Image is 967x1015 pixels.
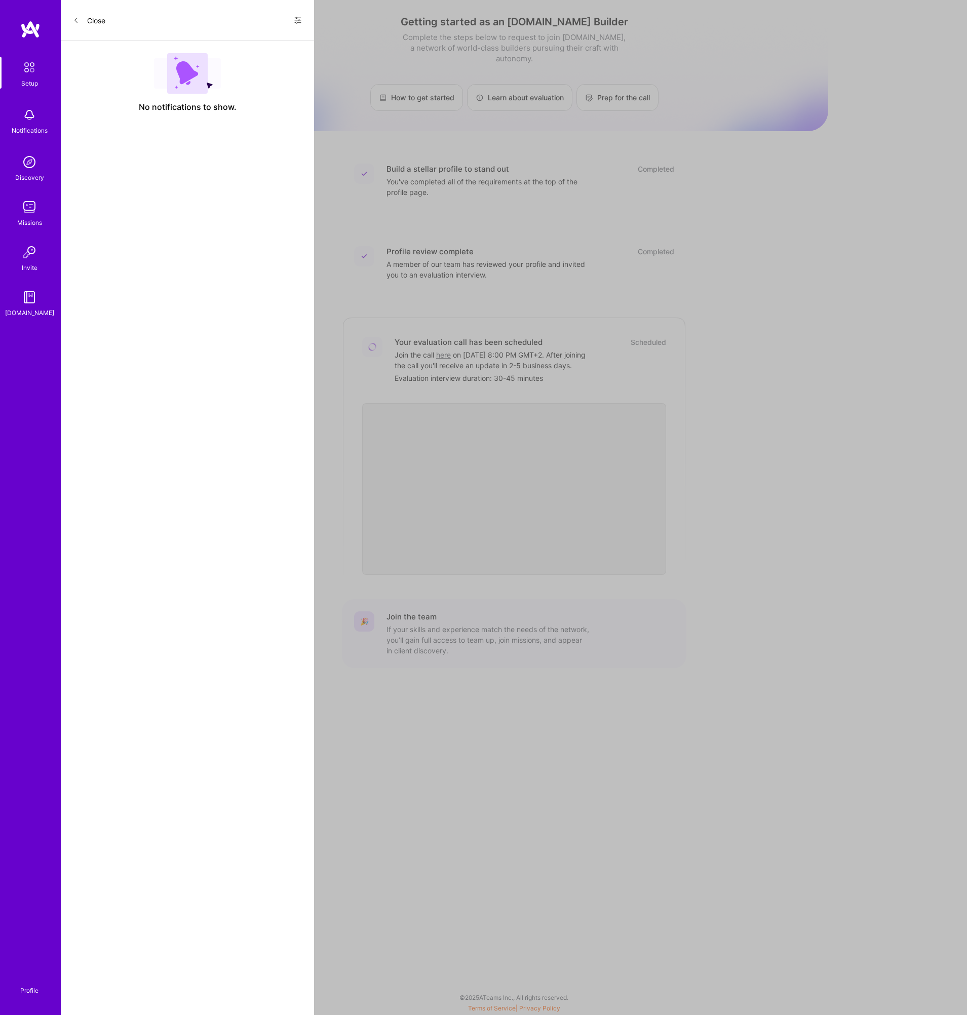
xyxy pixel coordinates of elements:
img: teamwork [19,197,40,217]
img: setup [19,57,40,78]
img: Invite [19,242,40,262]
div: Invite [22,262,37,273]
img: empty [154,53,221,94]
img: bell [19,105,40,125]
a: Profile [17,974,42,995]
div: Discovery [15,172,44,183]
div: Profile [20,985,38,995]
div: Missions [17,217,42,228]
img: discovery [19,152,40,172]
div: Setup [21,78,38,89]
div: Notifications [12,125,48,136]
img: logo [20,20,41,38]
span: No notifications to show. [139,102,237,112]
button: Close [73,12,105,28]
div: [DOMAIN_NAME] [5,307,54,318]
img: guide book [19,287,40,307]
